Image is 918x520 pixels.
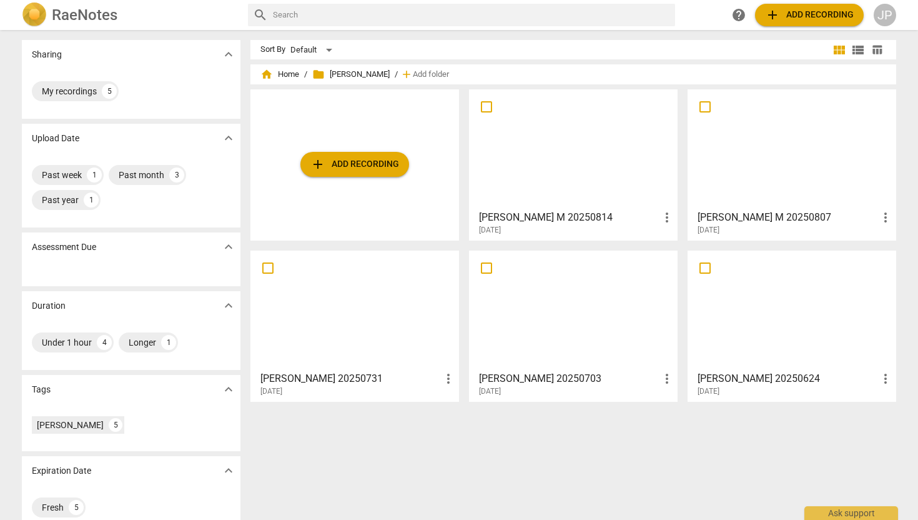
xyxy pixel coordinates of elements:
div: 1 [84,192,99,207]
button: Show more [219,237,238,256]
a: [PERSON_NAME] 20250703[DATE] [473,255,673,396]
span: [PERSON_NAME] [312,68,390,81]
span: [DATE] [479,386,501,397]
span: search [253,7,268,22]
button: Upload [300,152,409,177]
button: Show more [219,129,238,147]
h2: RaeNotes [52,6,117,24]
div: 1 [87,167,102,182]
h3: Kate M 20250814 [479,210,659,225]
button: Table view [867,41,886,59]
div: 5 [69,500,84,515]
span: more_vert [878,210,893,225]
span: view_module [832,42,847,57]
span: home [260,68,273,81]
div: Under 1 hour [42,336,92,349]
button: Show more [219,380,238,399]
span: add [765,7,780,22]
div: [PERSON_NAME] [37,419,104,431]
span: expand_more [221,47,236,62]
span: more_vert [441,371,456,386]
span: more_vert [659,210,674,225]
p: Duration [32,299,66,312]
span: table_chart [871,44,883,56]
a: [PERSON_NAME] 20250731[DATE] [255,255,455,396]
div: Sort By [260,45,285,54]
button: Show more [219,296,238,315]
span: Add folder [413,70,449,79]
span: Add recording [310,157,399,172]
button: List view [849,41,867,59]
div: 4 [97,335,112,350]
div: Past year [42,194,79,206]
span: more_vert [878,371,893,386]
h3: Kate M 20250703 [479,371,659,386]
span: add [400,68,413,81]
span: [DATE] [698,225,719,236]
span: expand_more [221,131,236,146]
span: folder [312,68,325,81]
a: LogoRaeNotes [22,2,238,27]
button: Show more [219,45,238,64]
span: expand_more [221,382,236,397]
a: [PERSON_NAME] M 20250814[DATE] [473,94,673,235]
input: Search [273,5,670,25]
div: 1 [161,335,176,350]
div: Fresh [42,501,64,514]
span: view_list [851,42,866,57]
div: 3 [169,167,184,182]
h3: Kate M 20250624 [698,371,878,386]
div: 5 [102,84,117,99]
div: Ask support [804,506,898,520]
span: / [304,70,307,79]
span: expand_more [221,298,236,313]
span: Home [260,68,299,81]
div: Default [290,40,337,60]
button: Upload [755,4,864,26]
span: / [395,70,398,79]
span: expand_more [221,239,236,254]
span: Add recording [765,7,854,22]
span: [DATE] [479,225,501,236]
p: Upload Date [32,132,79,145]
div: Past month [119,169,164,181]
p: Expiration Date [32,464,91,477]
a: [PERSON_NAME] 20250624[DATE] [692,255,892,396]
img: Logo [22,2,47,27]
a: [PERSON_NAME] M 20250807[DATE] [692,94,892,235]
h3: Kate M 20250807 [698,210,878,225]
p: Tags [32,383,51,396]
span: [DATE] [260,386,282,397]
p: Assessment Due [32,241,96,254]
span: help [731,7,746,22]
h3: Kate M 20250731 [260,371,441,386]
span: more_vert [659,371,674,386]
span: [DATE] [698,386,719,397]
div: Past week [42,169,82,181]
div: My recordings [42,85,97,97]
span: add [310,157,325,172]
p: Sharing [32,48,62,61]
span: expand_more [221,463,236,478]
button: Show more [219,461,238,480]
button: Tile view [830,41,849,59]
div: Longer [129,336,156,349]
div: 5 [109,418,122,432]
button: JP [874,4,896,26]
a: Help [728,4,750,26]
